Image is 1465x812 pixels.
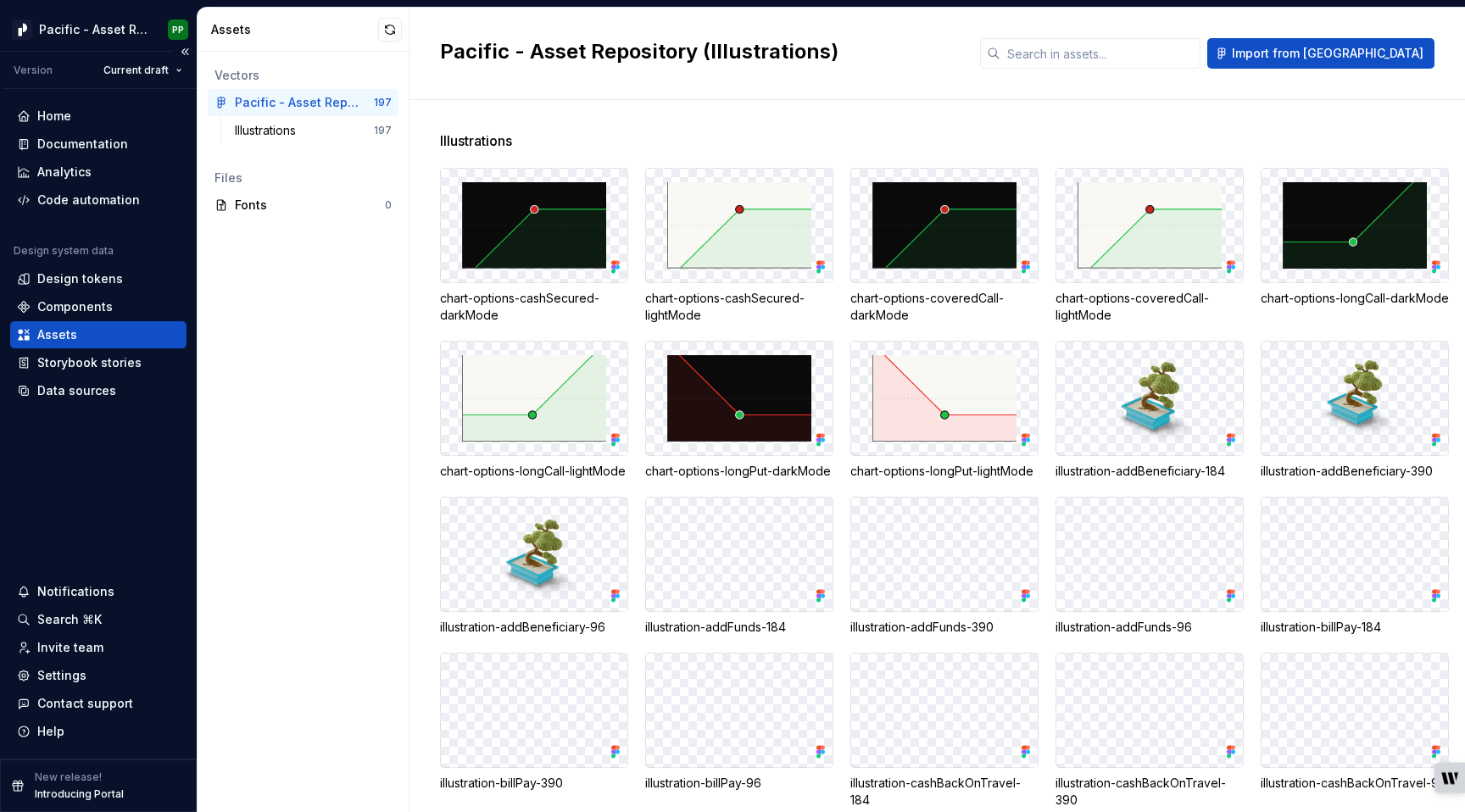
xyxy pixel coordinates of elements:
[37,667,86,684] div: Settings
[35,770,102,784] p: New release!
[10,690,187,717] button: Contact support
[14,64,53,77] div: Version
[1261,290,1449,307] div: chart-options-longCall-darkMode
[235,94,361,111] div: Pacific - Asset Repository (Illustrations)
[10,186,187,214] a: Code automation
[37,298,113,315] div: Components
[37,611,102,628] div: Search ⌘K
[37,354,142,371] div: Storybook stories
[172,23,184,36] div: PP
[37,164,92,181] div: Analytics
[103,64,169,77] span: Current draft
[1207,38,1434,69] button: Import from [GEOGRAPHIC_DATA]
[440,463,628,480] div: chart-options-longCall-lightMode
[10,606,187,633] button: Search ⌘K
[37,192,140,209] div: Code automation
[228,117,398,144] a: Illustrations197
[1000,38,1200,69] input: Search in assets...
[37,382,116,399] div: Data sources
[645,463,833,480] div: chart-options-longPut-darkMode
[211,21,378,38] div: Assets
[645,619,833,636] div: illustration-addFunds-184
[440,290,628,324] div: chart-options-cashSecured-darkMode
[37,270,123,287] div: Design tokens
[850,775,1039,809] div: illustration-cashBackOnTravel-184
[208,89,398,116] a: Pacific - Asset Repository (Illustrations)197
[208,192,398,219] a: Fonts0
[10,349,187,376] a: Storybook stories
[10,321,187,348] a: Assets
[10,634,187,661] a: Invite team
[10,377,187,404] a: Data sources
[10,293,187,320] a: Components
[37,695,133,712] div: Contact support
[440,131,512,151] span: Illustrations
[37,723,64,740] div: Help
[440,775,628,792] div: illustration-billPay-390
[440,619,628,636] div: illustration-addBeneficiary-96
[374,96,392,109] div: 197
[645,775,833,792] div: illustration-billPay-96
[1056,775,1244,809] div: illustration-cashBackOnTravel-390
[214,67,392,84] div: Vectors
[10,578,187,605] button: Notifications
[37,136,128,153] div: Documentation
[1056,463,1244,480] div: illustration-addBeneficiary-184
[3,11,193,47] button: Pacific - Asset Repository (Illustrations)PP
[37,108,71,125] div: Home
[235,122,303,139] div: Illustrations
[1261,463,1449,480] div: illustration-addBeneficiary-390
[235,197,385,214] div: Fonts
[96,58,190,82] button: Current draft
[374,124,392,137] div: 197
[37,639,103,656] div: Invite team
[1232,45,1423,62] span: Import from [GEOGRAPHIC_DATA]
[850,463,1039,480] div: chart-options-longPut-lightMode
[385,198,392,212] div: 0
[440,38,960,65] h2: Pacific - Asset Repository (Illustrations)
[10,103,187,130] a: Home
[645,290,833,324] div: chart-options-cashSecured-lightMode
[37,583,114,600] div: Notifications
[10,662,187,689] a: Settings
[10,265,187,292] a: Design tokens
[35,787,124,801] p: Introducing Portal
[1056,619,1244,636] div: illustration-addFunds-96
[1261,619,1449,636] div: illustration-billPay-184
[12,19,32,40] img: 8d0dbd7b-a897-4c39-8ca0-62fbda938e11.png
[850,290,1039,324] div: chart-options-coveredCall-darkMode
[10,159,187,186] a: Analytics
[37,326,77,343] div: Assets
[1261,775,1449,792] div: illustration-cashBackOnTravel-96
[214,170,392,186] div: Files
[14,244,114,258] div: Design system data
[1056,290,1244,324] div: chart-options-coveredCall-lightMode
[173,40,197,64] button: Collapse sidebar
[10,131,187,158] a: Documentation
[10,718,187,745] button: Help
[39,21,148,38] div: Pacific - Asset Repository (Illustrations)
[850,619,1039,636] div: illustration-addFunds-390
